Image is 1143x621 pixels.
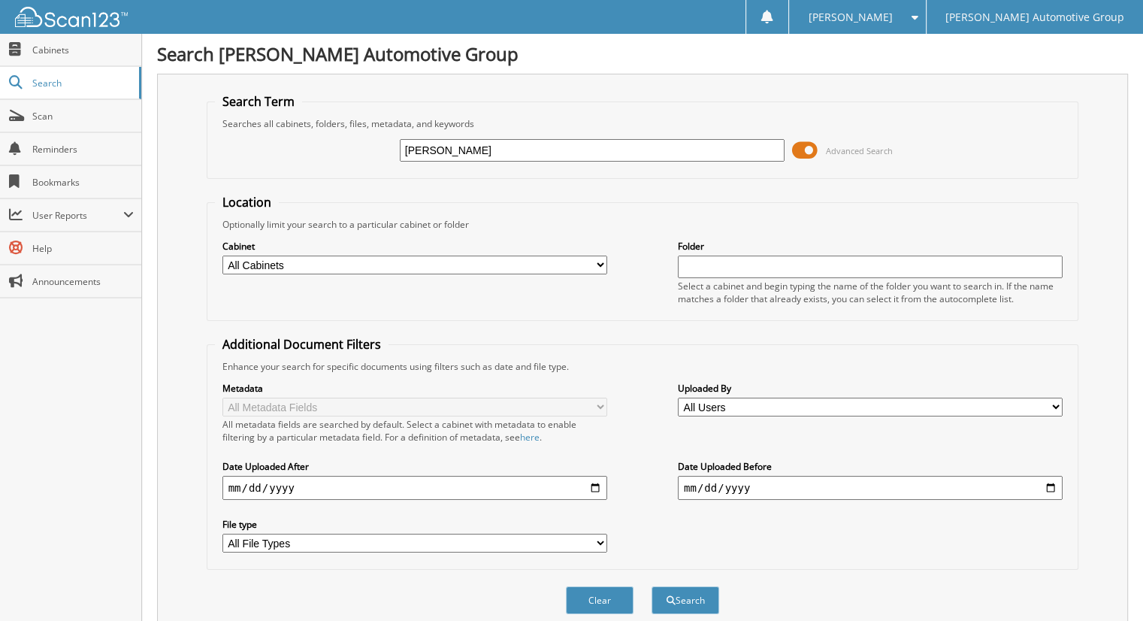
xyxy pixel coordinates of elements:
button: Clear [566,586,633,614]
div: Searches all cabinets, folders, files, metadata, and keywords [215,117,1071,130]
label: Cabinet [222,240,607,253]
span: Advanced Search [826,145,893,156]
legend: Location [215,194,279,211]
iframe: Chat Widget [1068,549,1143,621]
span: Reminders [32,143,134,156]
div: Enhance your search for specific documents using filters such as date and file type. [215,360,1071,373]
span: [PERSON_NAME] Automotive Group [945,13,1124,22]
span: [PERSON_NAME] [808,13,892,22]
input: start [222,476,607,500]
span: Scan [32,110,134,123]
label: Metadata [222,382,607,395]
span: Cabinets [32,44,134,56]
h1: Search [PERSON_NAME] Automotive Group [157,41,1128,66]
span: Announcements [32,275,134,288]
div: Optionally limit your search to a particular cabinet or folder [215,218,1071,231]
img: scan123-logo-white.svg [15,7,128,27]
label: Date Uploaded After [222,460,607,473]
label: Date Uploaded Before [678,460,1063,473]
div: All metadata fields are searched by default. Select a cabinet with metadata to enable filtering b... [222,418,607,444]
button: Search [652,586,719,614]
span: User Reports [32,209,123,222]
legend: Search Term [215,93,302,110]
span: Bookmarks [32,176,134,189]
label: Uploaded By [678,382,1063,395]
label: File type [222,518,607,531]
label: Folder [678,240,1063,253]
legend: Additional Document Filters [215,336,389,353]
span: Help [32,242,134,255]
input: end [678,476,1063,500]
a: here [520,431,540,444]
span: Search [32,77,132,89]
div: Select a cabinet and begin typing the name of the folder you want to search in. If the name match... [678,280,1063,305]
